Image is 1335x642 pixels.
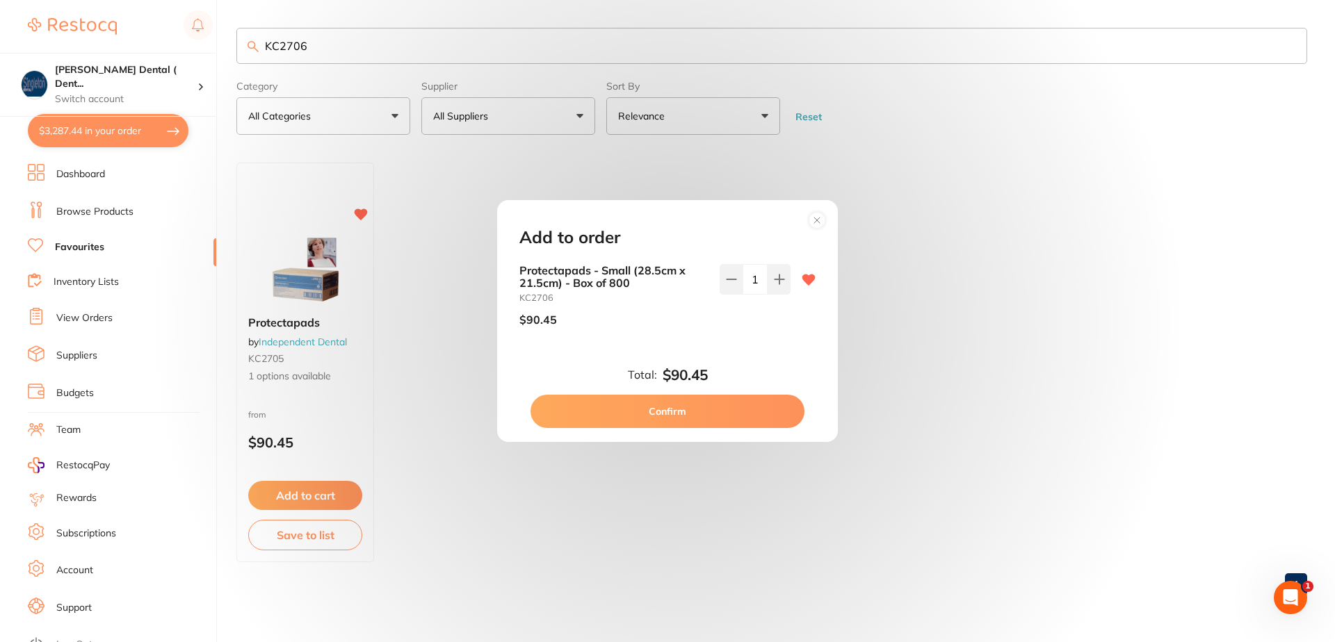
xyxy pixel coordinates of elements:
[531,395,804,428] button: Confirm
[1302,581,1313,592] span: 1
[519,228,620,247] h2: Add to order
[519,264,709,290] b: Protectapads - Small (28.5cm x 21.5cm) - Box of 800
[663,367,708,384] b: $90.45
[519,293,709,303] small: KC2706
[519,313,557,326] p: $90.45
[1274,581,1307,614] iframe: Intercom live chat
[628,368,657,381] label: Total:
